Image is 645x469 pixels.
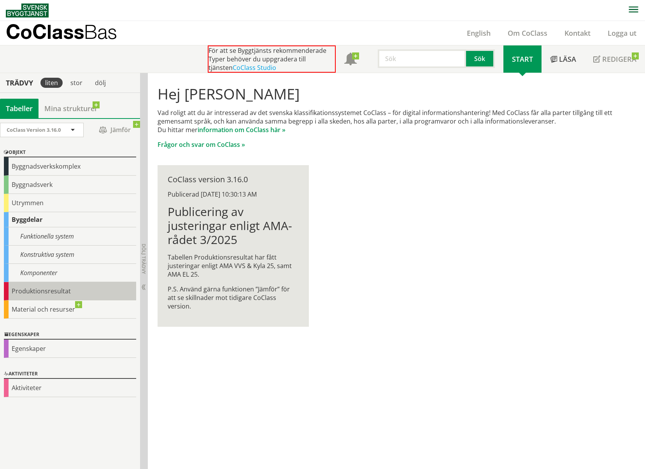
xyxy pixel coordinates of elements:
[158,140,245,149] a: Frågor och svar om CoClass »
[233,63,276,72] a: CoClass Studio
[91,123,138,137] span: Jämför
[66,78,87,88] div: stor
[503,45,542,73] a: Start
[140,244,147,274] span: Dölj trädvy
[559,54,576,64] span: Läsa
[6,21,134,45] a: CoClassBas
[4,148,136,157] div: Objekt
[556,28,599,38] a: Kontakt
[208,45,336,73] div: För att se Byggtjänsts rekommenderade Typer behöver du uppgradera till tjänsten
[4,212,136,227] div: Byggdelar
[4,246,136,264] div: Konstruktiva system
[2,78,37,87] div: Trädvy
[168,205,299,247] h1: Publicering av justeringar enligt AMA-rådet 3/2025
[4,340,136,358] div: Egenskaper
[466,49,495,68] button: Sök
[7,126,61,133] span: CoClass Version 3.16.0
[4,264,136,282] div: Komponenter
[4,227,136,246] div: Funktionella system
[6,3,49,17] img: Svensk Byggtjänst
[198,126,286,134] a: information om CoClass här »
[4,282,136,300] div: Produktionsresultat
[39,99,103,118] a: Mina strukturer
[499,28,556,38] a: Om CoClass
[168,175,299,184] div: CoClass version 3.16.0
[168,253,299,279] p: Tabellen Produktionsresultat har fått justeringar enligt AMA VVS & Kyla 25, samt AMA EL 25.
[6,27,117,36] p: CoClass
[158,108,635,134] p: Vad roligt att du är intresserad av det svenska klassifikationssystemet CoClass – för digital inf...
[4,194,136,212] div: Utrymmen
[4,176,136,194] div: Byggnadsverk
[158,85,635,102] h1: Hej [PERSON_NAME]
[344,54,357,66] span: Notifikationer
[4,300,136,319] div: Material och resurser
[378,49,466,68] input: Sök
[168,190,299,199] div: Publicerad [DATE] 10:30:13 AM
[90,78,110,88] div: dölj
[585,45,645,73] a: Redigera
[40,78,63,88] div: liten
[458,28,499,38] a: English
[542,45,585,73] a: Läsa
[599,28,645,38] a: Logga ut
[4,379,136,397] div: Aktiviteter
[84,20,117,43] span: Bas
[168,285,299,310] p: P.S. Använd gärna funktionen ”Jämför” för att se skillnader mot tidigare CoClass version.
[512,54,533,64] span: Start
[4,330,136,340] div: Egenskaper
[4,157,136,176] div: Byggnadsverkskomplex
[4,370,136,379] div: Aktiviteter
[602,54,636,64] span: Redigera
